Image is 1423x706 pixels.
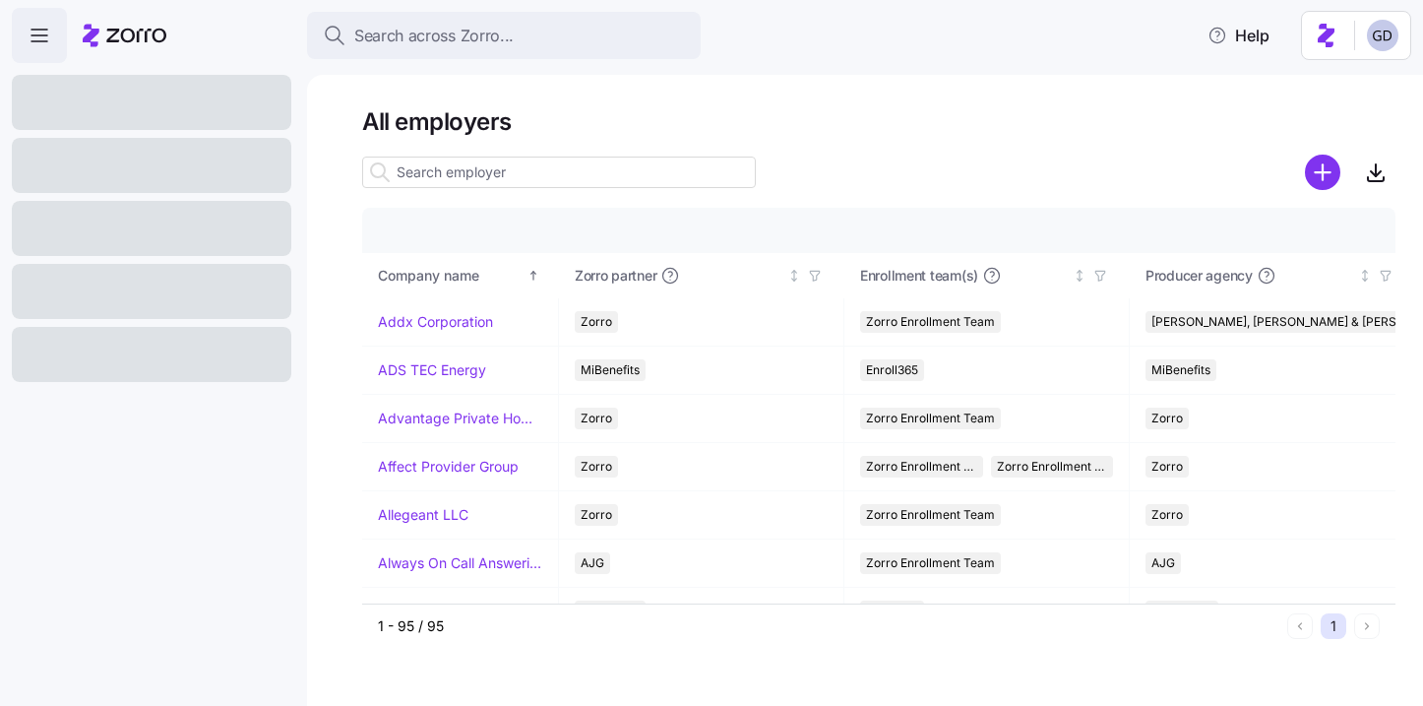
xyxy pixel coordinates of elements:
[866,601,918,622] span: Enroll365
[307,12,701,59] button: Search across Zorro...
[1151,408,1183,429] span: Zorro
[559,253,844,298] th: Zorro partnerNot sorted
[1321,613,1346,639] button: 1
[1151,552,1175,574] span: AJG
[1073,269,1086,283] div: Not sorted
[1151,601,1212,622] span: One Digital
[581,601,640,622] span: MiBenefits
[1287,613,1313,639] button: Previous page
[378,409,542,428] a: Advantage Private Home Care
[526,269,540,283] div: Sorted ascending
[581,504,612,526] span: Zorro
[362,157,756,188] input: Search employer
[378,265,524,287] div: Company name
[866,456,977,478] span: Zorro Enrollment Team
[866,504,995,526] span: Zorro Enrollment Team
[866,311,995,333] span: Zorro Enrollment Team
[378,553,542,573] a: Always On Call Answering Service
[362,253,559,298] th: Company nameSorted ascending
[581,359,640,381] span: MiBenefits
[581,311,612,333] span: Zorro
[581,456,612,478] span: Zorro
[378,616,1279,636] div: 1 - 95 / 95
[787,269,801,283] div: Not sorted
[1207,24,1269,47] span: Help
[1358,269,1372,283] div: Not sorted
[1305,155,1340,190] svg: add icon
[1145,266,1253,286] span: Producer agency
[866,359,918,381] span: Enroll365
[1367,20,1398,51] img: 68a7f73c8a3f673b81c40441e24bb121
[1192,16,1285,55] button: Help
[378,312,493,332] a: Addx Corporation
[378,360,486,380] a: ADS TEC Energy
[378,602,522,621] a: American Salon Group
[997,456,1108,478] span: Zorro Enrollment Experts
[866,408,995,429] span: Zorro Enrollment Team
[1354,613,1380,639] button: Next page
[581,408,612,429] span: Zorro
[1151,359,1210,381] span: MiBenefits
[581,552,604,574] span: AJG
[378,505,468,525] a: Allegeant LLC
[354,24,514,48] span: Search across Zorro...
[362,106,1395,137] h1: All employers
[860,266,978,286] span: Enrollment team(s)
[1130,253,1415,298] th: Producer agencyNot sorted
[575,266,656,286] span: Zorro partner
[1151,456,1183,478] span: Zorro
[866,552,995,574] span: Zorro Enrollment Team
[844,253,1130,298] th: Enrollment team(s)Not sorted
[1151,504,1183,526] span: Zorro
[378,457,519,477] a: Affect Provider Group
